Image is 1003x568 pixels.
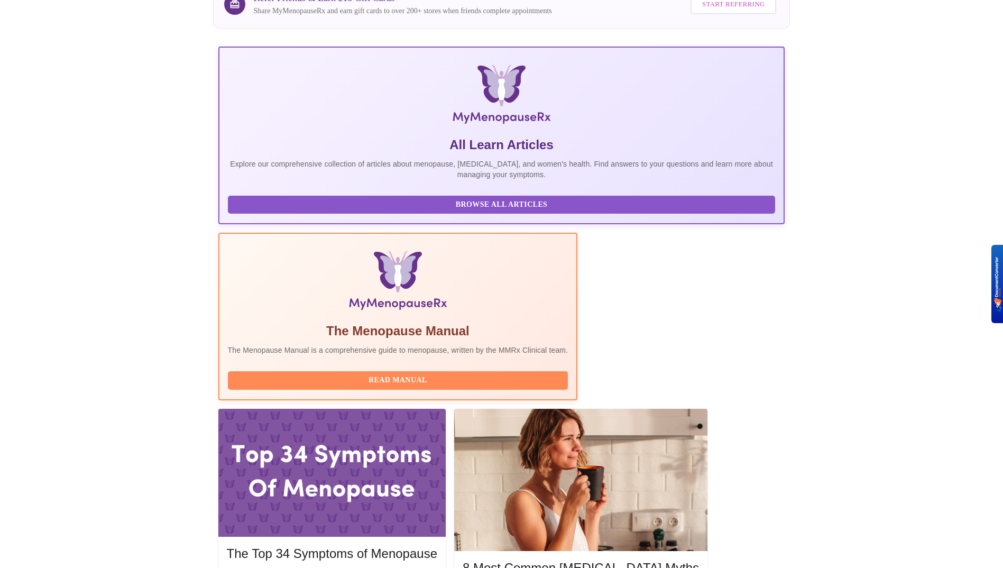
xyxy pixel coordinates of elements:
[282,251,514,314] img: Menopause Manual
[228,323,568,340] h5: The Menopause Manual
[228,196,776,214] button: Browse All Articles
[228,159,776,180] p: Explore our comprehensive collection of articles about menopause, [MEDICAL_DATA], and women's hea...
[228,375,571,384] a: Read Manual
[238,374,558,387] span: Read Manual
[313,65,691,128] img: MyMenopauseRx Logo
[228,136,776,153] h5: All Learn Articles
[228,199,778,208] a: Browse All Articles
[228,371,568,390] button: Read Manual
[254,6,552,16] p: Share MyMenopauseRx and earn gift cards to over 200+ stores when friends complete appointments
[994,257,1002,312] img: BKR5lM0sgkDqAAAAAElFTkSuQmCC
[227,545,437,562] h5: The Top 34 Symptoms of Menopause
[228,345,568,355] p: The Menopause Manual is a comprehensive guide to menopause, written by the MMRx Clinical team.
[238,198,765,212] span: Browse All Articles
